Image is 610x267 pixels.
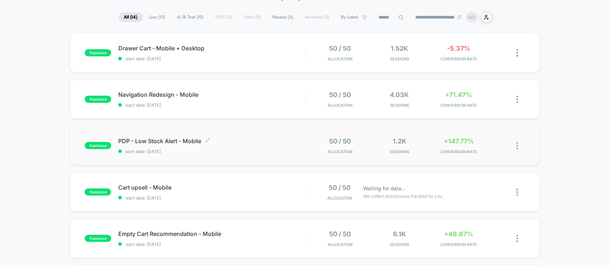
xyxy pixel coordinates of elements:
span: 50 / 50 [329,137,351,145]
span: published [85,235,111,242]
p: MD [468,15,475,20]
span: 50 / 50 [329,230,351,238]
span: published [85,142,111,149]
span: +48.87% [445,230,473,238]
span: Paused ( 4 ) [267,12,299,22]
span: published [85,96,111,103]
span: CONVERSION RATE [431,149,487,154]
span: start date: [DATE] [118,149,304,154]
span: published [85,188,111,196]
span: PDP - Low Stock Alert - Mobile [118,137,304,145]
span: Live ( 10 ) [144,12,171,22]
span: Sessions [372,149,427,154]
span: We collect and process the data for you [363,193,442,200]
img: close [516,96,518,103]
span: Allocation [328,103,353,108]
span: start date: [DATE] [118,242,304,247]
img: close [516,49,518,57]
span: 50 / 50 [329,184,351,191]
span: 1.2k [393,137,406,145]
span: Waiting for data... [363,185,406,192]
span: Allocation [328,149,353,154]
span: Cart upsell - Mobile [118,184,304,191]
span: Allocation [327,196,352,201]
span: 50 / 50 [329,45,351,52]
span: published [85,49,111,56]
span: Sessions [372,242,427,247]
span: Allocation [328,242,353,247]
span: CONVERSION RATE [431,103,487,108]
span: Drawer Cart - Mobile + Desktop [118,45,304,52]
span: 50 / 50 [329,91,351,99]
span: +147.77% [444,137,474,145]
span: Allocation [328,56,353,61]
span: Empty Cart Recommendation - Mobile [118,230,304,237]
span: +71.47% [446,91,472,99]
img: close [516,188,518,196]
span: CONVERSION RATE [431,56,487,61]
span: start date: [DATE] [118,56,304,61]
span: -5.37% [447,45,471,52]
span: Navigation Redesign - Mobile [118,91,304,98]
span: 4.03k [390,91,409,99]
span: Sessions [372,56,427,61]
span: Sessions [372,103,427,108]
span: 6.1k [393,230,406,238]
span: 1.52k [391,45,408,52]
span: A/B Test ( 10 ) [172,12,209,22]
img: close [516,235,518,242]
img: end [457,15,462,19]
span: start date: [DATE] [118,195,304,201]
img: close [516,142,518,150]
span: CONVERSION RATE [431,242,487,247]
span: start date: [DATE] [118,102,304,108]
span: By Label [341,15,358,20]
span: All ( 14 ) [119,12,143,22]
